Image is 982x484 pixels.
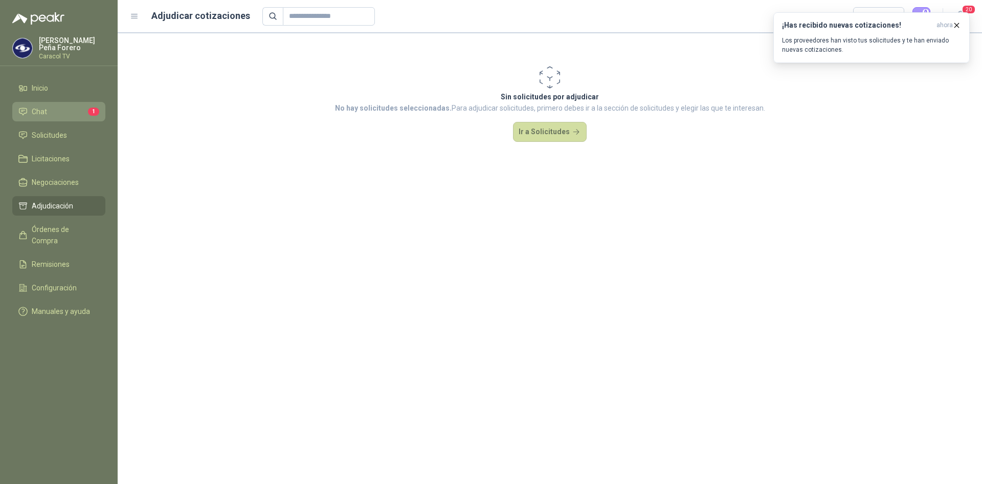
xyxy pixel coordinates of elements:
span: 1 [88,108,99,116]
img: Logo peakr [12,12,64,25]
a: Remisiones [12,255,105,274]
span: 20 [962,5,976,14]
span: Adjudicación [32,200,73,212]
p: Sin solicitudes por adjudicar [335,91,765,102]
p: Para adjudicar solicitudes, primero debes ir a la sección de solicitudes y elegir las que te inte... [335,102,765,114]
a: Manuales y ayuda [12,302,105,321]
span: Negociaciones [32,177,79,188]
h1: Adjudicar cotizaciones [151,9,250,23]
h3: ¡Has recibido nuevas cotizaciones! [782,21,932,30]
button: ¡Has recibido nuevas cotizaciones!ahora Los proveedores han visto tus solicitudes y te han enviad... [773,12,970,63]
a: Configuración [12,278,105,298]
span: Solicitudes [32,130,67,141]
a: Chat1 [12,102,105,121]
a: Órdenes de Compra [12,220,105,250]
a: Solicitudes [12,125,105,145]
p: Los proveedores han visto tus solicitudes y te han enviado nuevas cotizaciones. [782,36,961,54]
a: Licitaciones [12,149,105,169]
a: Negociaciones [12,173,105,192]
a: Inicio [12,78,105,98]
span: Manuales y ayuda [32,306,90,317]
span: Configuración [32,282,77,293]
button: 20 [951,7,970,26]
button: 0 [912,7,931,26]
span: Remisiones [32,259,70,270]
button: Ir a Solicitudes [513,122,587,142]
span: Órdenes de Compra [32,224,96,246]
span: Chat [32,106,47,117]
p: Caracol TV [39,53,105,59]
div: Precio [859,9,889,24]
span: ahora [936,21,953,30]
p: [PERSON_NAME] Peña Forero [39,37,105,51]
span: Licitaciones [32,153,70,164]
img: Company Logo [13,38,32,58]
span: Inicio [32,82,48,94]
strong: No hay solicitudes seleccionadas. [335,104,452,112]
a: Adjudicación [12,196,105,216]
